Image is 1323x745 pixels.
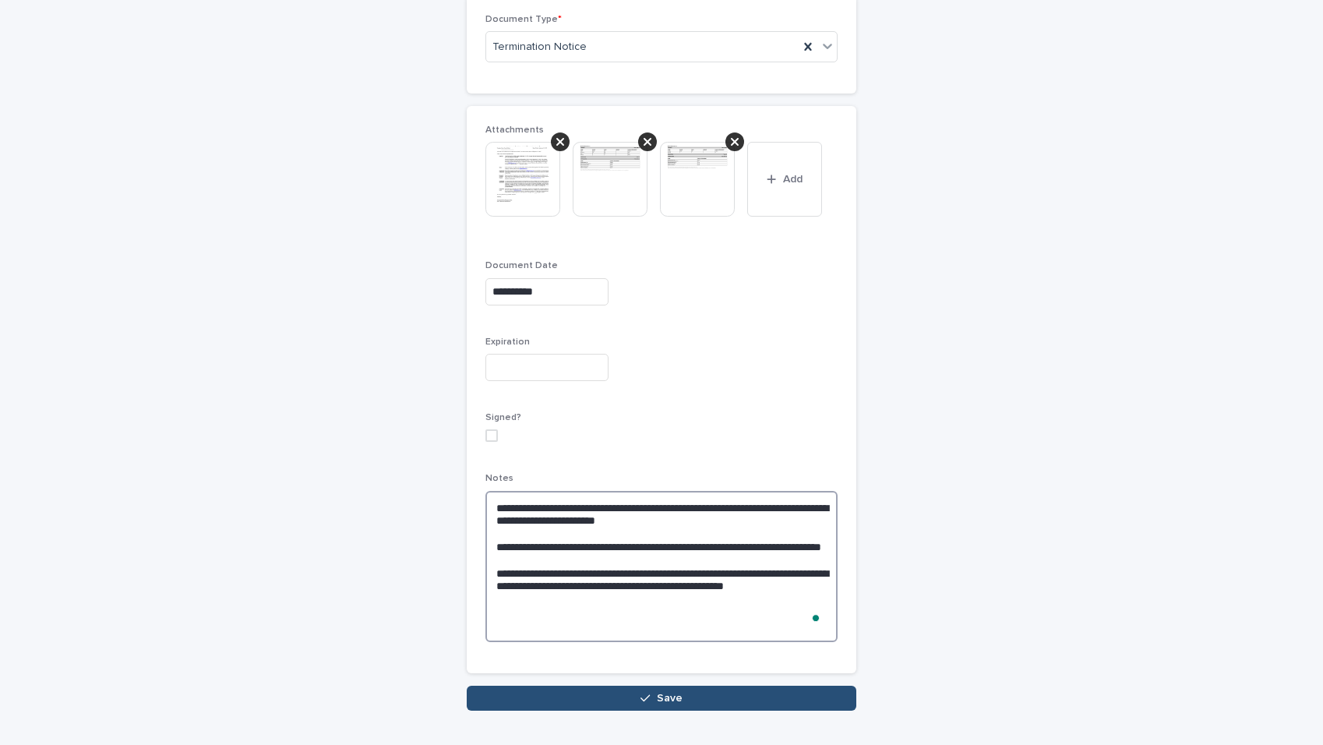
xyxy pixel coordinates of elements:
span: Signed? [485,413,521,422]
textarea: To enrich screen reader interactions, please activate Accessibility in Grammarly extension settings [485,491,838,642]
span: Termination Notice [492,39,587,55]
button: Add [747,142,822,217]
span: Attachments [485,125,544,135]
span: Document Type [485,15,562,24]
button: Save [467,686,856,711]
span: Save [657,693,683,704]
span: Add [783,174,803,185]
span: Expiration [485,337,530,347]
span: Document Date [485,261,558,270]
span: Notes [485,474,513,483]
